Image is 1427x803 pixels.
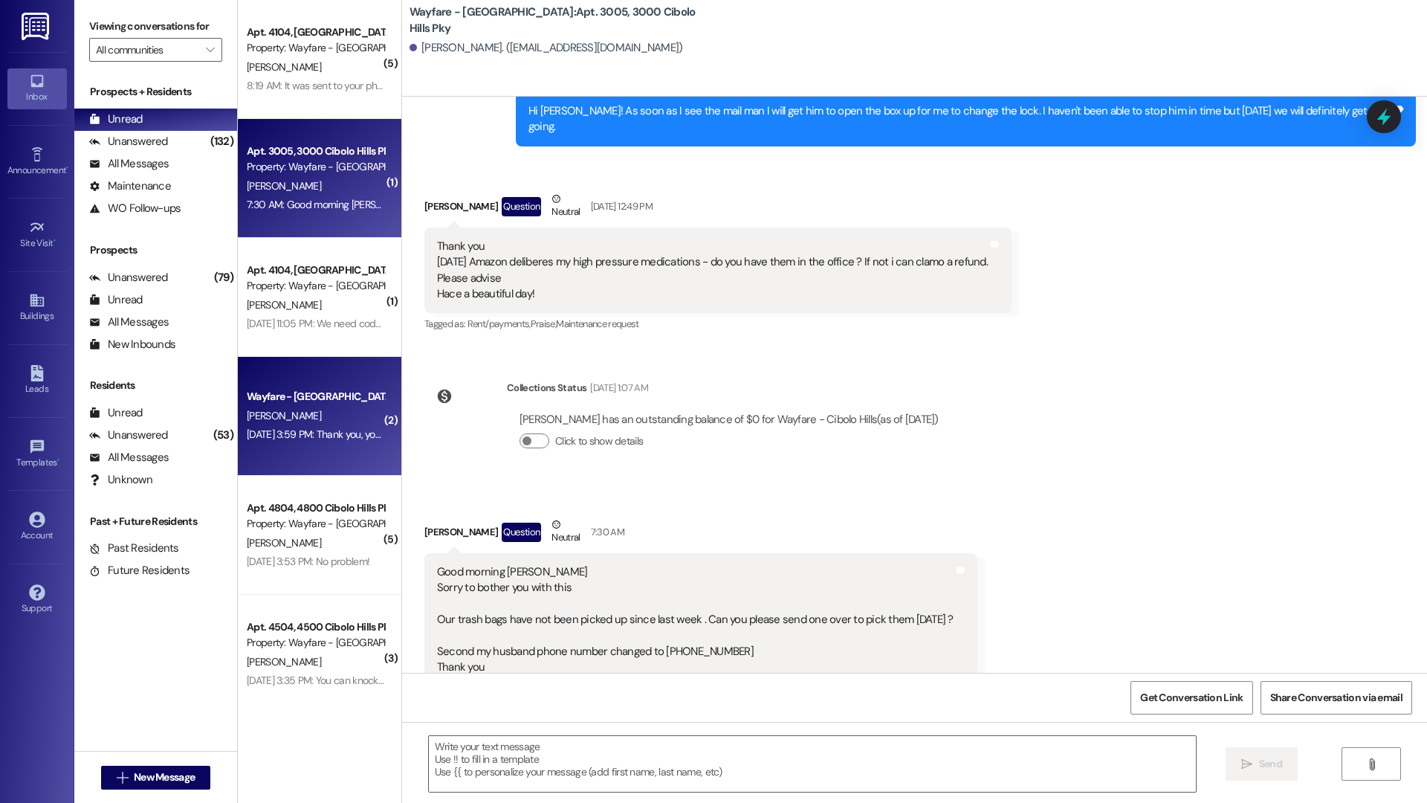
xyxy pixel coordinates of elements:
[210,266,237,289] div: (79)
[247,500,384,516] div: Apt. 4804, 4800 Cibolo Hills Pky
[437,239,988,303] div: Thank you [DATE] Amazon deliberes my high pressure medications - do you have them in the office ?...
[57,455,59,465] span: •
[507,380,586,396] div: Collections Status
[587,524,624,540] div: 7:30 AM
[247,298,321,312] span: [PERSON_NAME]
[210,424,237,447] div: (53)
[520,412,939,428] div: [PERSON_NAME] has an outstanding balance of $0 for Wayfare - Cibolo Hills (as of [DATE])
[74,84,237,100] div: Prospects + Residents
[89,315,169,330] div: All Messages
[410,4,707,36] b: Wayfare - [GEOGRAPHIC_DATA]: Apt. 3005, 3000 Cibolo Hills Pky
[587,199,653,214] div: [DATE] 12:49 PM
[247,159,384,175] div: Property: Wayfare - [GEOGRAPHIC_DATA]
[89,201,181,216] div: WO Follow-ups
[74,514,237,529] div: Past + Future Residents
[89,292,143,308] div: Unread
[89,563,190,578] div: Future Residents
[89,156,169,172] div: All Messages
[207,130,237,153] div: (132)
[7,434,67,474] a: Templates •
[7,361,67,401] a: Leads
[54,236,56,246] span: •
[502,197,541,216] div: Question
[247,143,384,159] div: Apt. 3005, 3000 Cibolo Hills Pky
[247,428,400,441] div: [DATE] 3:59 PM: Thank you, you too!
[89,15,222,38] label: Viewing conversations for
[89,541,179,556] div: Past Residents
[22,13,52,40] img: ResiDesk Logo
[1140,690,1243,706] span: Get Conversation Link
[247,317,485,330] div: [DATE] 11:05 PM: We need code to get to our apartment
[74,242,237,258] div: Prospects
[1226,747,1298,781] button: Send
[89,472,152,488] div: Unknown
[555,433,643,449] label: Click to show details
[424,313,1012,335] div: Tagged as:
[134,770,195,785] span: New Message
[247,536,321,549] span: [PERSON_NAME]
[247,409,321,422] span: [PERSON_NAME]
[89,405,143,421] div: Unread
[247,619,384,635] div: Apt. 4504, 4500 Cibolo Hills Pky
[89,270,168,286] div: Unanswered
[531,317,556,330] span: Praise ,
[1270,690,1402,706] span: Share Conversation via email
[1130,681,1252,715] button: Get Conversation Link
[247,674,557,687] div: [DATE] 3:35 PM: You can knock on the door my daughter's are over there
[247,278,384,294] div: Property: Wayfare - [GEOGRAPHIC_DATA]
[247,655,321,668] span: [PERSON_NAME]
[528,103,1392,135] div: Hi [PERSON_NAME]! As soon as I see the mail man I will get him to open the box up for me to chang...
[247,262,384,278] div: Apt. 4104, [GEOGRAPHIC_DATA]
[117,772,128,784] i: 
[549,517,583,548] div: Neutral
[247,40,384,56] div: Property: Wayfare - [GEOGRAPHIC_DATA]
[502,523,541,541] div: Question
[247,635,384,651] div: Property: Wayfare - [GEOGRAPHIC_DATA]
[467,317,531,330] span: Rent/payments ,
[96,38,198,62] input: All communities
[7,68,67,109] a: Inbox
[247,60,321,74] span: [PERSON_NAME]
[437,564,954,676] div: Good morning [PERSON_NAME] Sorry to bother you with this Our trash bags have not been picked up s...
[1259,756,1282,772] span: Send
[89,428,168,443] div: Unanswered
[101,766,211,790] button: New Message
[424,517,977,553] div: [PERSON_NAME]
[556,317,639,330] span: Maintenance request
[7,215,67,255] a: Site Visit •
[549,191,583,222] div: Neutral
[1241,758,1252,770] i: 
[7,288,67,328] a: Buildings
[89,178,171,194] div: Maintenance
[89,134,168,149] div: Unanswered
[1366,758,1377,770] i: 
[247,25,384,40] div: Apt. 4104, [GEOGRAPHIC_DATA]
[66,163,68,173] span: •
[89,450,169,465] div: All Messages
[247,198,1368,211] div: 7:30 AM: Good morning [PERSON_NAME] Sorry to bother you with this Our trash bags have not been pi...
[74,378,237,393] div: Residents
[424,191,1012,228] div: [PERSON_NAME]
[247,79,957,92] div: 8:19 AM: It was sent to your phone number. You need to download the "Gatewise app" and enter in y...
[586,380,648,396] div: [DATE] 1:07 AM
[247,555,369,568] div: [DATE] 3:53 PM: No problem!
[247,516,384,532] div: Property: Wayfare - [GEOGRAPHIC_DATA]
[206,44,214,56] i: 
[7,507,67,547] a: Account
[7,580,67,620] a: Support
[89,112,143,127] div: Unread
[247,179,321,193] span: [PERSON_NAME]
[410,40,683,56] div: [PERSON_NAME]. ([EMAIL_ADDRESS][DOMAIN_NAME])
[1261,681,1412,715] button: Share Conversation via email
[247,389,384,404] div: Wayfare - [GEOGRAPHIC_DATA]
[89,337,175,352] div: New Inbounds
